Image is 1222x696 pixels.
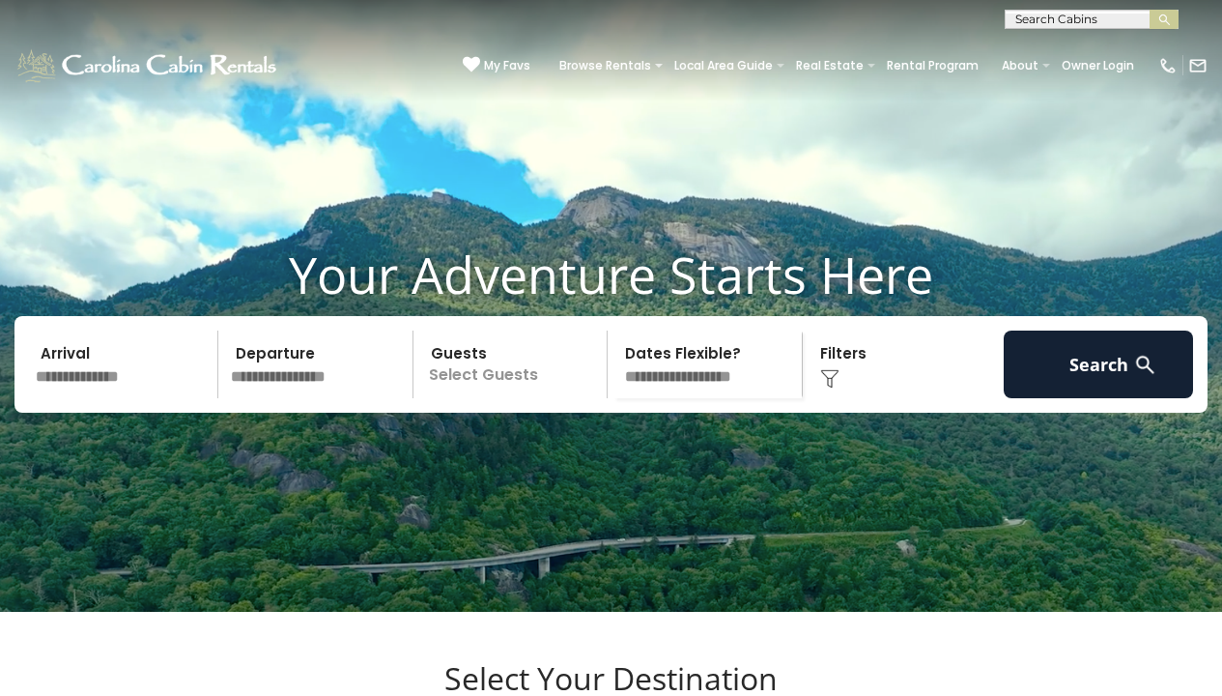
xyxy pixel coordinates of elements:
p: Select Guests [419,331,608,398]
a: My Favs [463,56,530,75]
img: filter--v1.png [820,369,839,389]
a: Owner Login [1052,52,1144,79]
a: Local Area Guide [665,52,782,79]
img: White-1-1-2.png [14,46,282,85]
img: search-regular-white.png [1133,353,1157,377]
img: mail-regular-white.png [1188,56,1208,75]
img: phone-regular-white.png [1158,56,1178,75]
button: Search [1004,331,1193,398]
h1: Your Adventure Starts Here [14,245,1208,304]
a: Real Estate [786,52,873,79]
span: My Favs [484,57,530,74]
a: Rental Program [877,52,988,79]
a: About [992,52,1048,79]
a: Browse Rentals [550,52,661,79]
